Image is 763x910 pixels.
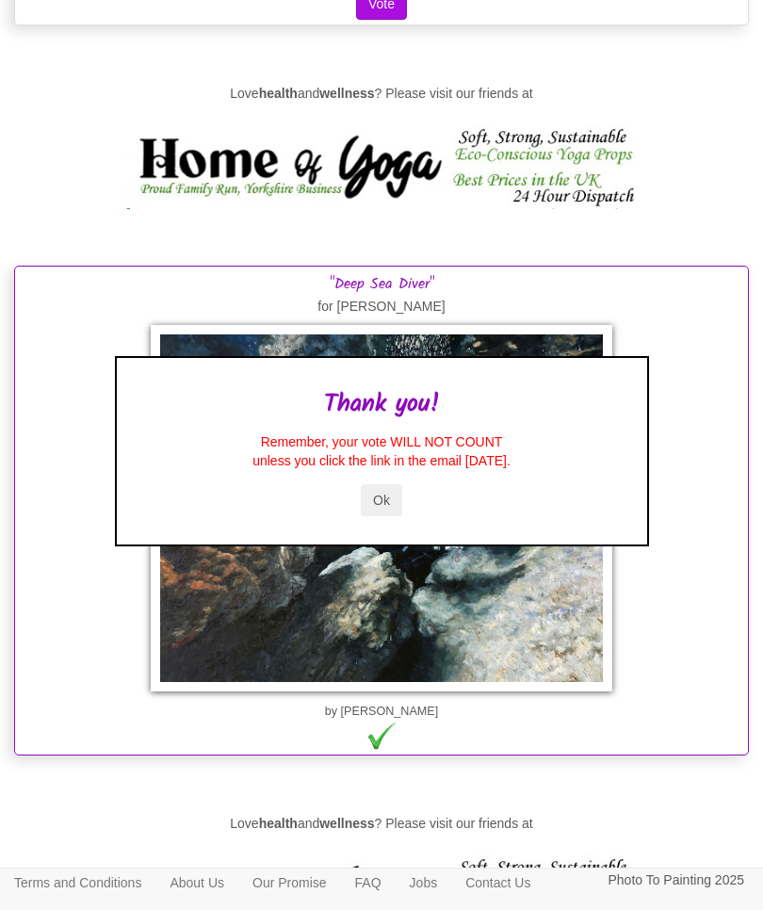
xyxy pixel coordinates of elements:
[451,869,544,897] a: Contact Us
[319,86,374,101] strong: wellness
[259,816,298,831] strong: health
[24,82,739,106] p: Love and ? Please visit our friends at
[20,276,743,293] h3: "Deep Sea Diver"
[341,869,396,897] a: FAQ
[608,869,744,892] p: Photo To Painting 2025
[319,816,374,831] strong: wellness
[155,869,238,897] a: About Us
[361,484,402,516] button: Ok
[24,812,739,836] p: Love and ? Please visit our friends at
[238,869,341,897] a: Our Promise
[14,266,749,756] div: for [PERSON_NAME]
[145,391,619,418] h2: Thank you!
[365,722,398,750] img: tick.gif
[127,124,636,209] img: Home of Yoga
[20,701,743,722] p: by [PERSON_NAME]
[259,86,298,101] strong: health
[396,869,452,897] a: Jobs
[151,325,612,691] img: Deep Sea Diver
[145,432,619,470] div: Remember, your vote WILL NOT COUNT unless you click the link in the email [DATE].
